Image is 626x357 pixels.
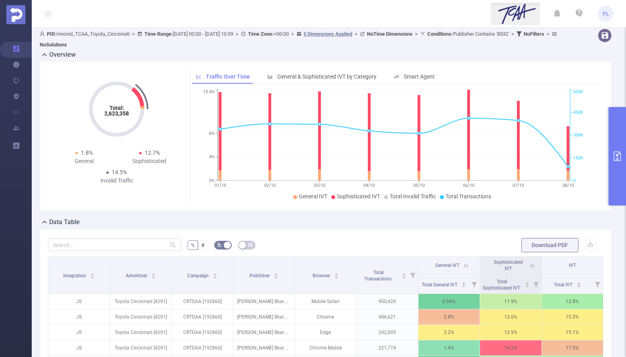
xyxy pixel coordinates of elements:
p: 0.94% [419,294,480,309]
p: [PERSON_NAME] Blue Book [8532] [233,325,294,340]
tspan: 01/10 [215,183,226,188]
p: Edge [295,325,356,340]
span: Integration [63,273,87,278]
span: Total Transactions [445,193,491,200]
p: 1.4% [419,340,480,355]
span: Sophisticated IVT [337,193,380,200]
span: Innovid_TCAA_Toyota_Cincinnati [DATE] 00:00 - [DATE] 10:59 +00:00 [40,31,559,48]
u: 5 Dimensions Applied [303,31,352,37]
p: CRTDAA [192860] [172,340,233,355]
span: 12.7% [145,150,160,156]
i: icon: caret-down [401,275,406,278]
i: icon: caret-up [334,272,338,274]
i: icon: caret-down [462,284,466,286]
span: Total IVT [554,282,574,288]
span: Smart Agent [404,73,435,80]
b: No Filters [524,31,544,37]
span: > [130,31,137,37]
tspan: 2,623,358 [104,110,129,117]
p: 17.5% [542,340,603,355]
span: Campaign [187,273,210,278]
p: 15.3% [542,309,603,324]
i: Filter menu [469,274,480,294]
b: No Time Dimensions [367,31,413,37]
p: 16.2% [480,340,541,355]
tspan: 02/10 [264,183,276,188]
div: Sort [334,272,339,277]
p: [PERSON_NAME] Blue Book [8532] [233,294,294,309]
tspan: 15.4% [203,90,215,95]
tspan: Total: [109,105,124,111]
p: Toyota Cincinnati [4291] [110,309,171,324]
span: Total Sophisticated IVT [483,279,521,291]
i: icon: table [248,242,253,247]
span: IVT [569,263,576,268]
i: icon: caret-down [90,275,95,278]
div: Sort [90,272,95,277]
i: icon: caret-down [274,275,278,278]
i: icon: caret-up [274,272,278,274]
h2: Overview [49,50,76,59]
b: Conditions : [427,31,453,37]
div: Sort [576,281,581,286]
i: icon: bg-colors [217,242,222,247]
p: JS [48,294,109,309]
span: Advertiser [126,273,148,278]
p: 2.8% [419,309,480,324]
b: Time Range: [144,31,173,37]
p: 221,774 [357,340,418,355]
p: Toyota Cincinnati [4291] [110,340,171,355]
i: icon: line-chart [196,74,202,79]
span: Traffic Over Time [206,73,250,80]
p: 12.8% [542,294,603,309]
b: PID: [47,31,56,37]
span: % [191,242,195,248]
i: icon: caret-down [576,284,581,286]
tspan: 150K [573,155,583,161]
i: icon: caret-up [576,281,581,284]
p: Toyota Cincinnati [4291] [110,325,171,340]
b: No Solutions [40,42,67,48]
p: 900,429 [357,294,418,309]
p: 2.2% [419,325,480,340]
span: > [289,31,296,37]
i: icon: user [40,31,47,36]
span: 14.5% [112,169,127,175]
p: Toyota Cincinnati [4291] [110,294,171,309]
span: > [352,31,360,37]
p: Chrome Mobile [295,340,356,355]
div: Invalid Traffic [84,177,150,185]
div: Sort [213,272,217,277]
p: JS [48,340,109,355]
i: Filter menu [407,257,418,294]
img: Protected Media [6,5,25,24]
div: Sort [401,272,406,277]
span: Publisher [250,273,271,278]
i: Filter menu [530,274,542,294]
button: Download PDF [521,238,578,252]
p: Mobile Safari [295,294,356,309]
tspan: 06/10 [463,183,474,188]
i: icon: caret-up [401,272,406,274]
tspan: 450K [573,110,583,115]
tspan: 0% [209,178,215,183]
span: Publisher Contains '8532' [427,31,509,37]
span: > [413,31,420,37]
span: > [544,31,552,37]
span: Sophisticated IVT [494,259,523,271]
span: PL [603,6,609,22]
tspan: 0 [573,178,576,183]
p: JS [48,309,109,324]
tspan: 07/10 [513,183,524,188]
tspan: 300K [573,133,583,138]
p: 15.1% [542,325,603,340]
i: icon: caret-up [213,272,217,274]
tspan: 08/10 [563,183,574,188]
tspan: 04/10 [363,183,375,188]
input: Search... [48,238,181,251]
div: Sort [525,281,530,286]
div: Sophisticated [117,157,182,165]
span: 1.8% [81,150,93,156]
div: Sort [274,272,278,277]
span: > [509,31,517,37]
